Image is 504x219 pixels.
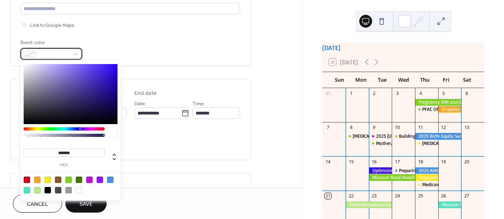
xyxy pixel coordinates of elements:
[348,159,354,165] div: 15
[107,177,113,183] div: #4A90E2
[192,100,204,108] span: Time
[353,133,399,140] div: [MEDICAL_DATA] ECHO
[371,193,377,199] div: 23
[394,90,400,96] div: 3
[13,195,62,213] button: Cancel
[86,177,93,183] div: #BD10E0
[24,177,30,183] div: #D0021B
[417,159,423,165] div: 18
[79,200,93,209] span: Save
[457,72,478,88] div: Sat
[369,140,392,147] div: Mother/Baby Dyad (SUD Cohort 2) and PMHC Monthly Project Call
[97,177,103,183] div: #9013FE
[24,187,30,193] div: #50E3C2
[441,125,447,131] div: 12
[392,167,415,174] div: Preparing for Respiratory Virus Season
[371,72,393,88] div: Tue
[27,200,48,209] span: Cancel
[30,21,74,30] span: Link to Google Maps
[415,167,438,174] div: 2025 AWHONN Missouri Section Conference
[20,38,81,47] div: Event color
[24,163,105,167] label: hex
[415,133,461,140] div: 2025 Birth Equity Summit
[325,125,331,131] div: 7
[45,177,51,183] div: #F8E71C
[441,159,447,165] div: 19
[65,187,72,193] div: #9B9B9B
[369,133,392,140] div: 2025 Missouri PAMR Review of Maternal Mortality
[325,159,331,165] div: 14
[464,125,470,131] div: 13
[346,133,369,140] div: Hypertension ECHO
[414,72,435,88] div: Thu
[415,181,438,188] div: Medicaid and Incarceration: A Statewide Convening
[399,167,477,174] div: Preparing for Respiratory Virus Season
[415,99,461,106] div: Pregnancy BMI and Gestational Weight Gain: New Evidence, Emerging Innovations, and Policy Implica...
[394,159,400,165] div: 17
[65,177,72,183] div: #7ED321
[371,90,377,96] div: 2
[464,159,470,165] div: 20
[417,90,423,96] div: 4
[415,106,438,113] div: PFAC Office Hours: Engaging Leadership in Patient Family Advisory Councils
[348,193,354,199] div: 22
[134,89,157,98] div: End date
[65,195,107,213] button: Save
[376,133,480,140] div: 2025 [US_STATE] PAMR Review of [MEDICAL_DATA]
[348,90,354,96] div: 1
[415,174,438,181] div: Empowering Nurses, Enhancing Care: Missouri AWHONN Fall Conference
[438,201,461,208] div: Missouri Maternal Health Action Network 3rd Annual Summit
[325,193,331,199] div: 21
[394,125,400,131] div: 10
[392,133,415,140] div: Building Healthy Communities ECHO: Mobile Integrated Healthcare
[371,125,377,131] div: 9
[415,140,438,147] div: NICU Family-Centered Care Taskforce Webinar (Mental Health Assessments and Long-Term Outcomes)
[134,100,145,108] span: Date
[322,43,484,52] div: [DATE]
[417,193,423,199] div: 25
[55,177,61,183] div: #8B572A
[350,72,371,88] div: Mon
[76,187,82,193] div: #FFFFFF
[435,72,457,88] div: Fri
[394,193,400,199] div: 24
[371,159,377,165] div: 16
[329,72,350,88] div: Sun
[393,72,414,88] div: Wed
[348,125,354,131] div: 8
[438,106,461,113] div: Chapters of Care: A Home Visiting Journey Summit by Generate Health
[417,125,423,131] div: 11
[325,90,331,96] div: 31
[441,90,447,96] div: 5
[76,177,82,183] div: #417505
[369,167,392,174] div: Optimizing Benefits for Maternal and Infant Health
[369,174,415,181] div: Missouri Rural Health Conference
[464,193,470,199] div: 27
[34,187,40,193] div: #B8E986
[34,177,40,183] div: #F5A623
[55,187,61,193] div: #4A4A4A
[346,201,392,208] div: 2nd International Conference on Gynecology and Women's Health
[464,90,470,96] div: 6
[441,193,447,199] div: 26
[45,187,51,193] div: #000000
